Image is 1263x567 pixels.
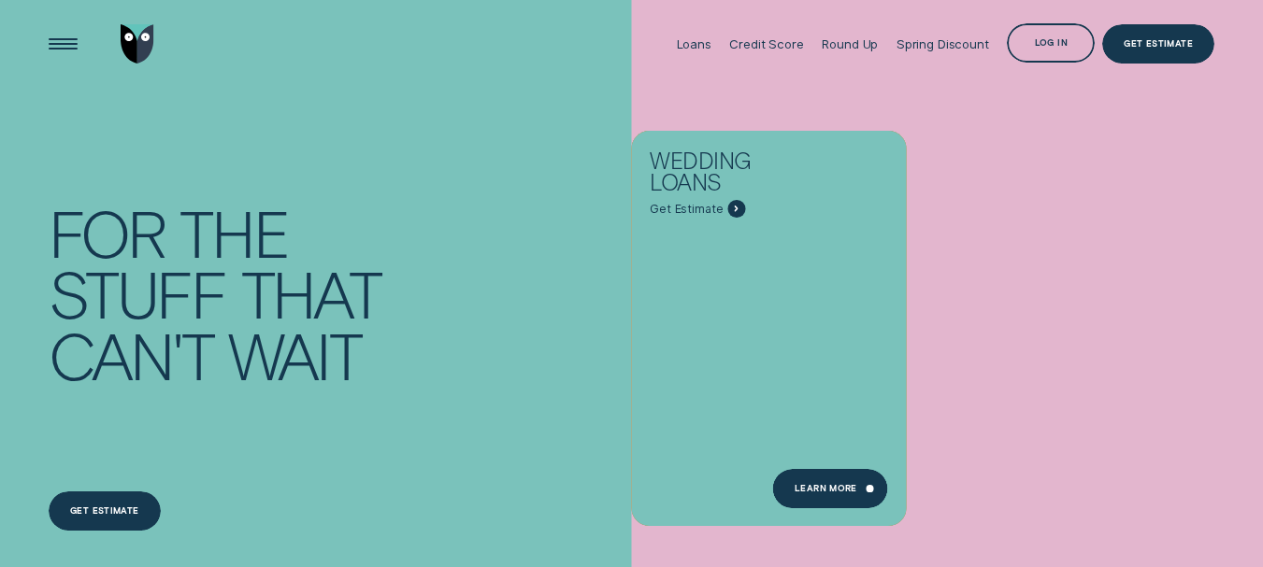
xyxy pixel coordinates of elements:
div: Spring Discount [897,36,989,51]
a: Get Estimate [1102,24,1214,64]
button: Log in [1007,23,1095,63]
a: Get estimate [49,491,161,531]
div: Loans [677,36,711,51]
h4: For the stuff that can't wait [49,202,390,385]
span: Get Estimate [650,202,724,217]
img: Wisr [121,24,153,64]
div: Round Up [822,36,878,51]
button: Open Menu [43,24,82,64]
div: Wedding Loans [650,149,825,200]
div: Credit Score [729,36,803,51]
a: Wedding Loans - Learn more [632,131,907,515]
a: Learn more [773,469,888,508]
